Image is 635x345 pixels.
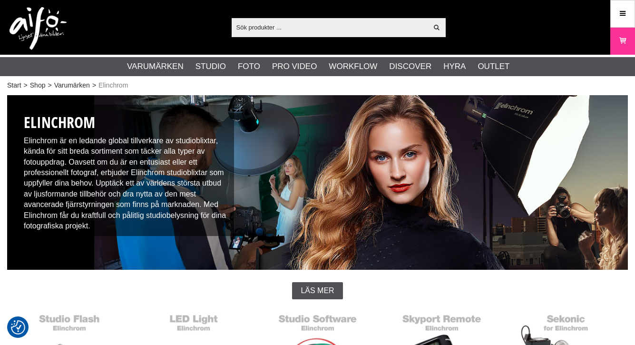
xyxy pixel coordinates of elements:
[7,95,628,270] img: Elinchrom Studioblixtar
[127,60,184,73] a: Varumärken
[48,80,51,90] span: >
[17,105,234,236] div: Elinchrom är en ledande global tillverkare av studioblixtar, kända för sitt breda sortiment som t...
[24,80,28,90] span: >
[195,60,226,73] a: Studio
[443,60,466,73] a: Hyra
[301,286,334,295] span: Läs mer
[238,60,260,73] a: Foto
[478,60,509,73] a: Outlet
[10,7,67,50] img: logo.png
[329,60,377,73] a: Workflow
[11,319,25,336] button: Samtyckesinställningar
[54,80,90,90] a: Varumärken
[272,60,317,73] a: Pro Video
[232,20,428,34] input: Sök produkter ...
[24,112,227,133] h1: Elinchrom
[11,320,25,335] img: Revisit consent button
[92,80,96,90] span: >
[389,60,431,73] a: Discover
[98,80,128,90] span: Elinchrom
[7,80,21,90] a: Start
[30,80,46,90] a: Shop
